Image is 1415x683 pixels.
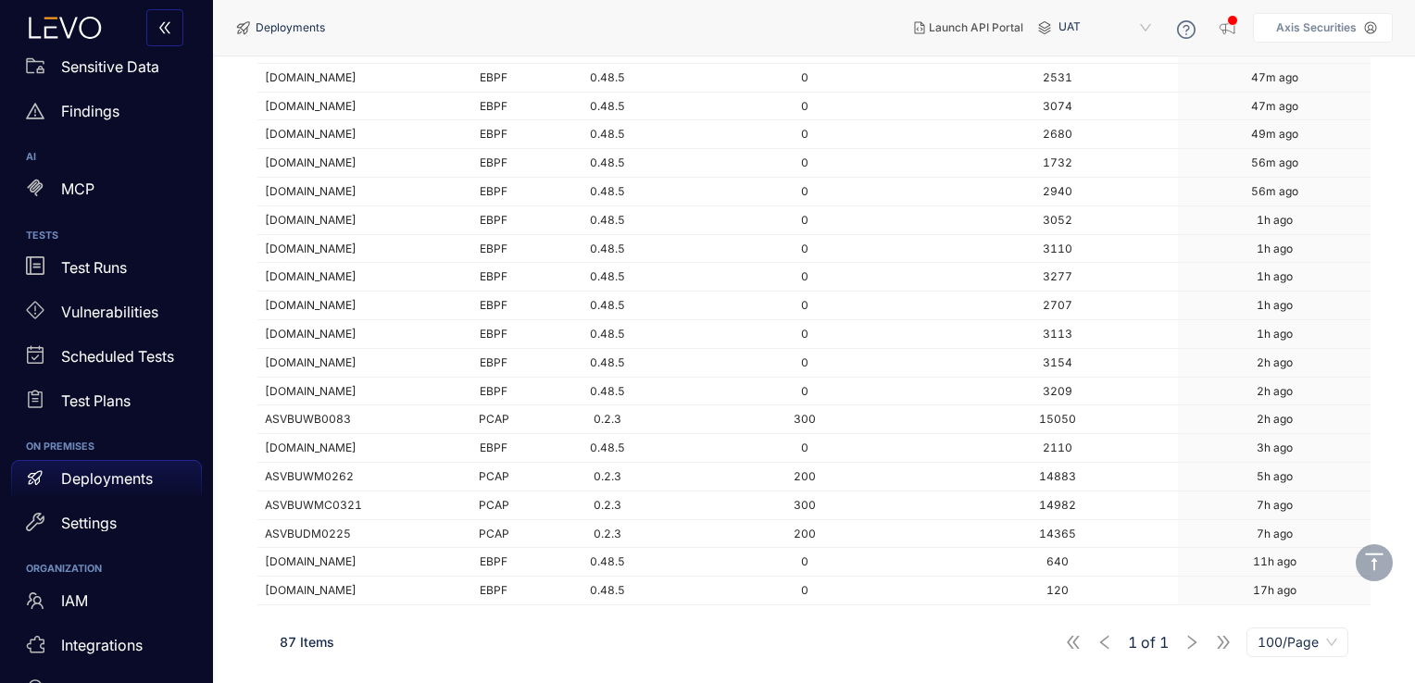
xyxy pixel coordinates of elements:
[1251,71,1298,84] div: 47m ago
[1043,213,1072,227] span: 3052
[445,577,543,605] td: EBPF
[1251,185,1298,198] div: 56m ago
[543,120,673,149] td: 0.48.5
[61,470,153,487] p: Deployments
[801,554,808,568] span: 0
[445,378,543,406] td: EBPF
[801,242,808,255] span: 0
[257,149,445,178] td: [DOMAIN_NAME]
[445,263,543,292] td: EBPF
[445,349,543,378] td: EBPF
[445,548,543,577] td: EBPF
[1128,634,1137,651] span: 1
[61,592,88,609] p: IAM
[61,58,159,75] p: Sensitive Data
[1251,156,1298,169] div: 56m ago
[257,378,445,406] td: [DOMAIN_NAME]
[445,235,543,264] td: EBPF
[11,48,202,93] a: Sensitive Data
[543,463,673,491] td: 0.2.3
[445,491,543,520] td: PCAP
[899,13,1038,43] button: Launch API Portal
[11,171,202,216] a: MCP
[794,527,816,540] span: 200
[801,184,808,198] span: 0
[801,127,808,141] span: 0
[1128,634,1169,651] span: of
[61,304,158,320] p: Vulnerabilities
[257,235,445,264] td: [DOMAIN_NAME]
[256,21,325,34] span: Deployments
[61,392,131,409] p: Test Plans
[257,263,445,292] td: [DOMAIN_NAME]
[11,627,202,672] a: Integrations
[543,149,673,178] td: 0.48.5
[61,515,117,531] p: Settings
[257,64,445,93] td: [DOMAIN_NAME]
[1043,184,1072,198] span: 2940
[801,355,808,369] span: 0
[257,292,445,320] td: [DOMAIN_NAME]
[543,577,673,605] td: 0.48.5
[1043,441,1072,454] span: 2110
[445,405,543,434] td: PCAP
[543,548,673,577] td: 0.48.5
[11,249,202,293] a: Test Runs
[61,637,143,653] p: Integrations
[543,434,673,463] td: 0.48.5
[1257,499,1293,512] div: 7h ago
[26,102,44,120] span: warning
[543,178,673,206] td: 0.48.5
[1257,413,1293,426] div: 2h ago
[445,520,543,549] td: PCAP
[543,263,673,292] td: 0.48.5
[257,93,445,121] td: [DOMAIN_NAME]
[11,460,202,504] a: Deployments
[1257,441,1293,454] div: 3h ago
[1039,469,1076,483] span: 14883
[445,64,543,93] td: EBPF
[257,463,445,491] td: ASVBUWM0262
[801,327,808,341] span: 0
[61,103,119,119] p: Findings
[1257,270,1293,283] div: 1h ago
[794,469,816,483] span: 200
[61,348,174,365] p: Scheduled Tests
[543,206,673,235] td: 0.48.5
[11,382,202,427] a: Test Plans
[801,70,808,84] span: 0
[794,498,816,512] span: 300
[1257,470,1293,483] div: 5h ago
[257,206,445,235] td: [DOMAIN_NAME]
[26,230,187,242] h6: TESTS
[445,178,543,206] td: EBPF
[280,634,334,650] span: 87 Items
[1043,298,1072,312] span: 2707
[257,491,445,520] td: ASVBUWMC0321
[801,298,808,312] span: 0
[257,178,445,206] td: [DOMAIN_NAME]
[1276,21,1357,34] p: Axis Securities
[1253,555,1296,568] div: 11h ago
[11,583,202,627] a: IAM
[157,20,172,37] span: double-left
[1043,155,1072,169] span: 1732
[1039,498,1076,512] span: 14982
[257,520,445,549] td: ASVBUDM0225
[1257,242,1293,255] div: 1h ago
[1257,299,1293,312] div: 1h ago
[801,583,808,597] span: 0
[543,320,673,349] td: 0.48.5
[1043,384,1072,398] span: 3209
[26,564,187,575] h6: ORGANIZATION
[257,320,445,349] td: [DOMAIN_NAME]
[1039,527,1076,540] span: 14365
[1043,70,1072,84] span: 2531
[1159,634,1169,651] span: 1
[801,155,808,169] span: 0
[445,292,543,320] td: EBPF
[445,149,543,178] td: EBPF
[11,504,202,549] a: Settings
[1363,551,1385,573] span: vertical-align-top
[146,9,183,46] button: double-left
